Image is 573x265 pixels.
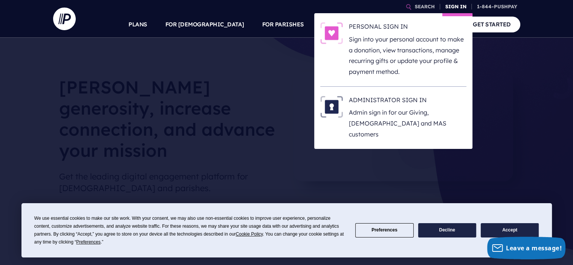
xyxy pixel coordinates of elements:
button: Decline [418,223,476,238]
button: Preferences [355,223,413,238]
button: Leave a message! [487,237,565,259]
a: ADMINISTRATOR SIGN IN - Illustration ADMINISTRATOR SIGN IN Admin sign in for our Giving, [DEMOGRA... [320,96,466,140]
img: PERSONAL SIGN IN - Illustration [320,22,343,44]
a: FOR PARISHES [262,11,304,38]
a: SOLUTIONS [322,11,356,38]
button: Accept [481,223,539,238]
div: Cookie Consent Prompt [21,203,552,257]
h6: PERSONAL SIGN IN [349,22,466,34]
img: ADMINISTRATOR SIGN IN - Illustration [320,96,343,118]
a: EXPLORE [373,11,400,38]
a: COMPANY [418,11,446,38]
a: PLANS [128,11,147,38]
a: GET STARTED [463,17,520,32]
a: PERSONAL SIGN IN - Illustration PERSONAL SIGN IN Sign into your personal account to make a donati... [320,22,466,77]
a: FOR [DEMOGRAPHIC_DATA] [165,11,244,38]
span: Preferences [76,239,101,245]
h6: ADMINISTRATOR SIGN IN [349,96,466,107]
div: We use essential cookies to make our site work. With your consent, we may also use non-essential ... [34,214,346,246]
span: Leave a message! [506,244,562,252]
span: Cookie Policy [236,231,263,237]
p: Admin sign in for our Giving, [DEMOGRAPHIC_DATA] and MAS customers [349,107,466,139]
p: Sign into your personal account to make a donation, view transactions, manage recurring gifts or ... [349,34,466,77]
